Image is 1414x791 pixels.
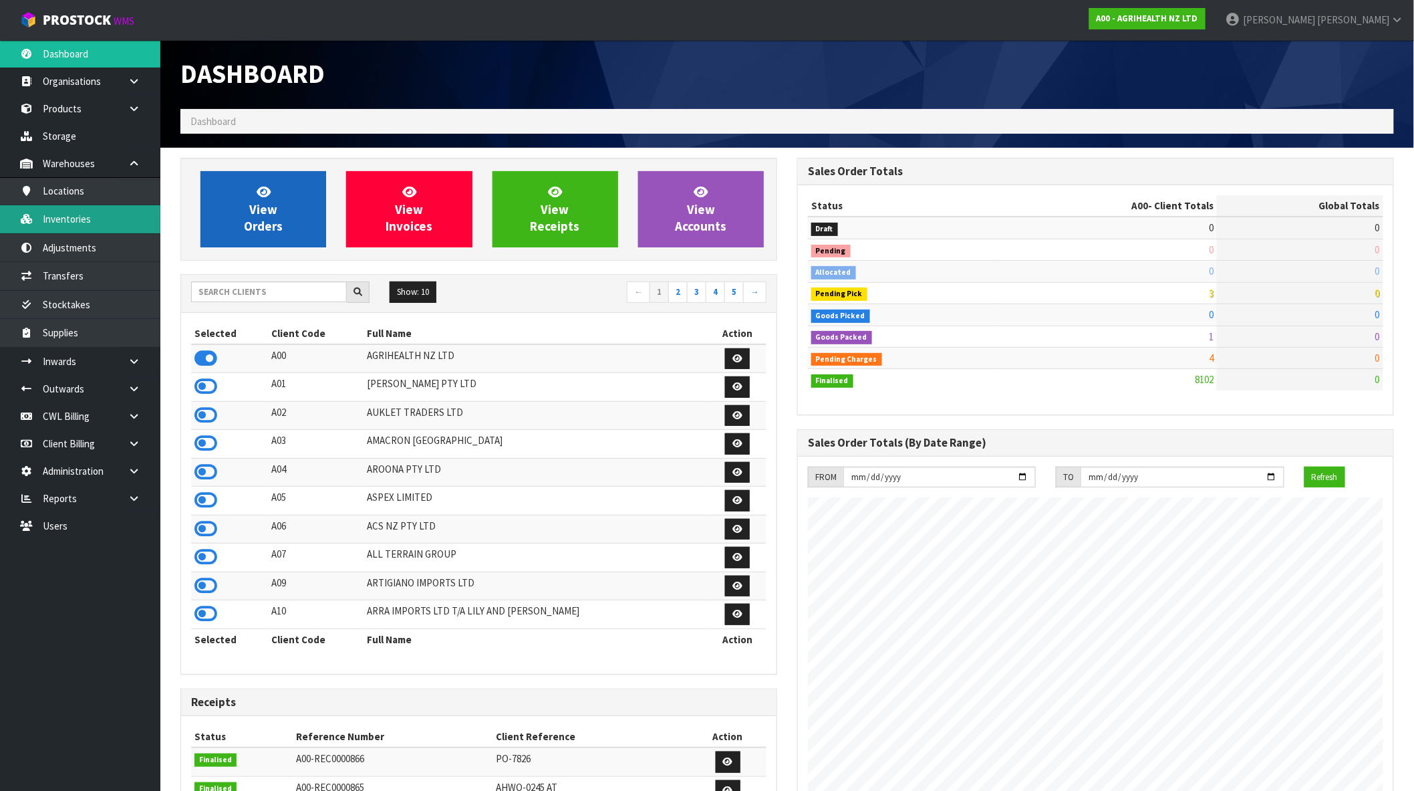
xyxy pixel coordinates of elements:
[364,572,708,600] td: ARTIGIANO IMPORTS LTD
[808,467,843,488] div: FROM
[708,629,766,650] th: Action
[743,281,766,303] a: →
[364,344,708,373] td: AGRIHEALTH NZ LTD
[364,430,708,459] td: AMACRON [GEOGRAPHIC_DATA]
[1243,13,1315,26] span: [PERSON_NAME]
[1375,373,1380,386] span: 0
[296,752,364,765] span: A00-REC0000866
[244,184,283,234] span: View Orders
[998,195,1218,217] th: - Client Totals
[808,195,998,217] th: Status
[268,401,364,430] td: A02
[364,373,708,402] td: [PERSON_NAME] PTY LTD
[492,726,689,748] th: Client Reference
[1056,467,1081,488] div: TO
[1089,8,1206,29] a: A00 - AGRIHEALTH NZ LTD
[293,726,492,748] th: Reference Number
[194,754,237,767] span: Finalised
[268,544,364,572] td: A07
[268,487,364,516] td: A05
[390,281,436,303] button: Show: 10
[200,171,326,247] a: ViewOrders
[1217,195,1383,217] th: Global Totals
[1195,373,1214,386] span: 8102
[180,58,325,90] span: Dashboard
[687,281,706,303] a: 3
[1375,243,1380,256] span: 0
[1097,13,1198,24] strong: A00 - AGRIHEALTH NZ LTD
[811,331,872,344] span: Goods Packed
[268,430,364,459] td: A03
[1209,243,1214,256] span: 0
[268,323,364,344] th: Client Code
[268,458,364,487] td: A04
[191,281,347,302] input: Search clients
[191,726,293,748] th: Status
[1375,352,1380,364] span: 0
[811,288,867,301] span: Pending Pick
[492,171,618,247] a: ViewReceipts
[1375,221,1380,234] span: 0
[531,184,580,234] span: View Receipts
[488,281,766,305] nav: Page navigation
[1375,330,1380,343] span: 0
[364,544,708,572] td: ALL TERRAIN GROUP
[364,629,708,650] th: Full Name
[650,281,669,303] a: 1
[1209,330,1214,343] span: 1
[364,323,708,344] th: Full Name
[1375,265,1380,277] span: 0
[190,115,236,128] span: Dashboard
[268,344,364,373] td: A00
[364,515,708,544] td: ACS NZ PTY LTD
[1304,467,1345,488] button: Refresh
[20,11,37,28] img: cube-alt.png
[1209,265,1214,277] span: 0
[811,223,838,236] span: Draft
[627,281,650,303] a: ←
[364,600,708,629] td: ARRA IMPORTS LTD T/A LILY AND [PERSON_NAME]
[708,323,766,344] th: Action
[668,281,688,303] a: 2
[191,323,268,344] th: Selected
[638,171,764,247] a: ViewAccounts
[191,629,268,650] th: Selected
[268,515,364,544] td: A06
[1131,199,1148,212] span: A00
[811,266,856,279] span: Allocated
[268,373,364,402] td: A01
[1375,287,1380,300] span: 0
[364,458,708,487] td: AROONA PTY LTD
[364,487,708,516] td: ASPEX LIMITED
[386,184,432,234] span: View Invoices
[811,353,882,366] span: Pending Charges
[191,696,766,709] h3: Receipts
[1209,352,1214,364] span: 4
[43,11,111,29] span: ProStock
[346,171,472,247] a: ViewInvoices
[496,752,531,765] span: PO-7826
[1375,308,1380,321] span: 0
[811,310,870,323] span: Goods Picked
[706,281,725,303] a: 4
[808,437,1383,449] h3: Sales Order Totals (By Date Range)
[1209,308,1214,321] span: 0
[1209,287,1214,300] span: 3
[1317,13,1389,26] span: [PERSON_NAME]
[811,245,851,258] span: Pending
[364,401,708,430] td: AUKLET TRADERS LTD
[268,600,364,629] td: A10
[724,281,744,303] a: 5
[811,374,853,388] span: Finalised
[808,165,1383,178] h3: Sales Order Totals
[268,572,364,600] td: A09
[114,15,134,27] small: WMS
[1209,221,1214,234] span: 0
[268,629,364,650] th: Client Code
[675,184,726,234] span: View Accounts
[689,726,766,748] th: Action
